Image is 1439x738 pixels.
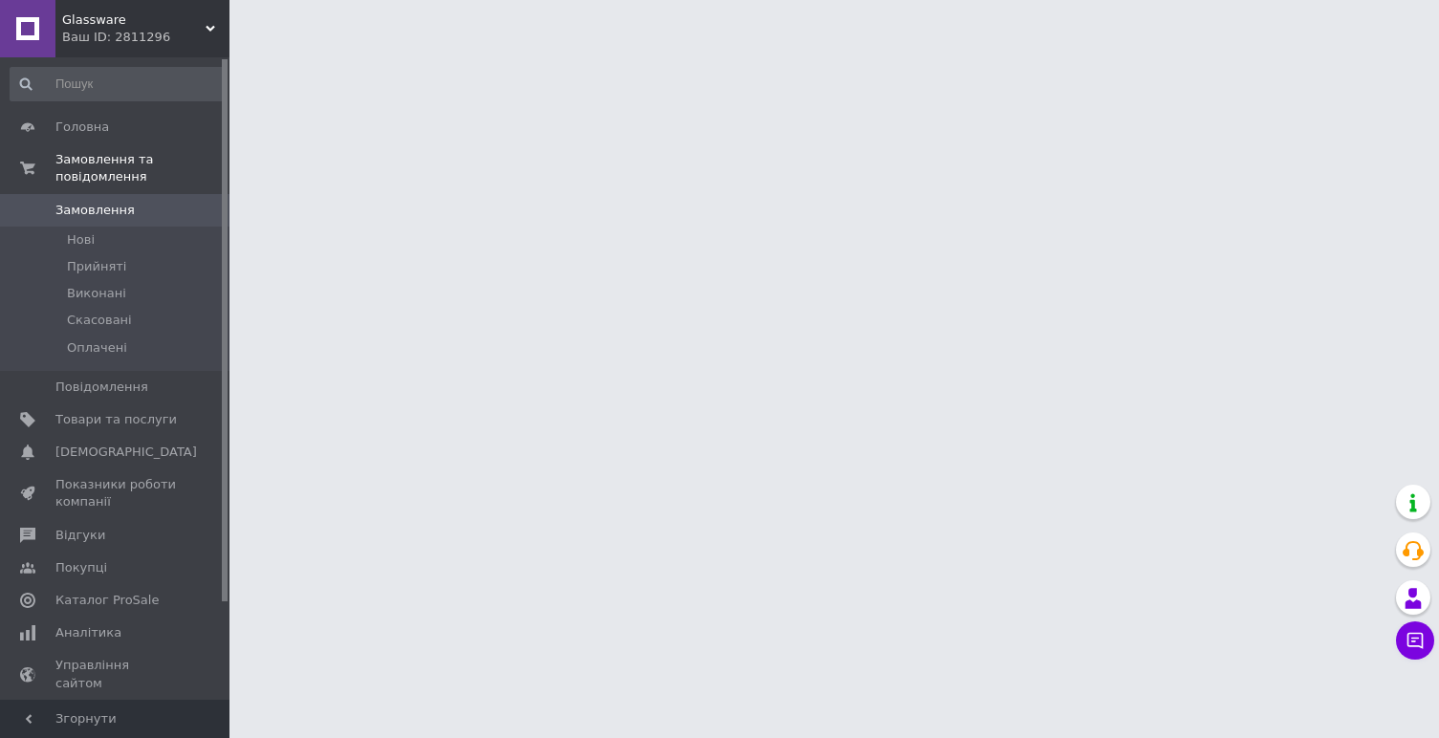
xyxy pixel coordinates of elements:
span: Аналітика [55,624,121,641]
span: Виконані [67,285,126,302]
span: Товари та послуги [55,411,177,428]
span: Прийняті [67,258,126,275]
span: Показники роботи компанії [55,476,177,510]
span: Скасовані [67,312,132,329]
span: Замовлення та повідомлення [55,151,229,185]
span: [DEMOGRAPHIC_DATA] [55,444,197,461]
span: Покупці [55,559,107,576]
span: Управління сайтом [55,657,177,691]
span: Головна [55,119,109,136]
span: Відгуки [55,527,105,544]
span: Нові [67,231,95,249]
span: Оплачені [67,339,127,357]
span: Каталог ProSale [55,592,159,609]
input: Пошук [10,67,226,101]
span: Повідомлення [55,379,148,396]
div: Ваш ID: 2811296 [62,29,229,46]
span: Замовлення [55,202,135,219]
span: Glassware [62,11,206,29]
button: Чат з покупцем [1396,621,1434,660]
